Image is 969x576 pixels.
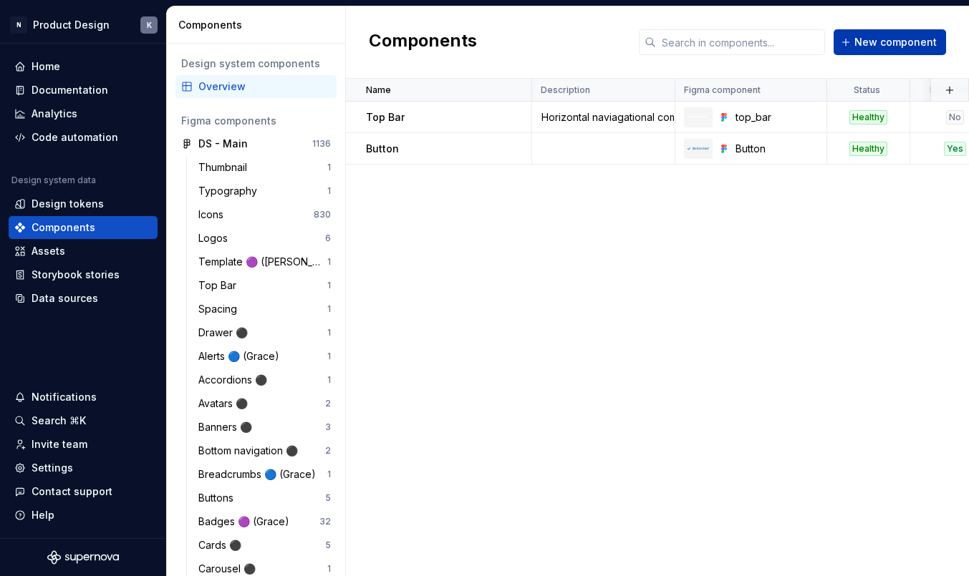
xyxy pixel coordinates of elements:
[193,368,337,391] a: Accordions ⚫️1
[198,278,242,293] div: Top Bar
[319,516,331,527] div: 32
[198,562,261,576] div: Carousel ⚫️
[193,250,337,273] a: Template 🟣 ([PERSON_NAME])1
[198,208,229,222] div: Icons
[193,298,337,321] a: Spacing1
[325,540,331,551] div: 5
[32,220,95,235] div: Components
[736,110,818,125] div: top_bar
[946,110,964,125] div: No
[685,117,711,118] img: top_bar
[33,18,110,32] div: Product Design
[193,534,337,557] a: Cards ⚫️5
[198,231,233,245] div: Logos
[193,203,337,226] a: Icons830
[312,138,331,150] div: 1136
[198,444,304,458] div: Bottom navigation ⚫️
[198,373,273,387] div: Accordions ⚫️
[181,114,331,128] div: Figma components
[327,303,331,315] div: 1
[198,160,253,175] div: Thumbnail
[193,156,337,179] a: Thumbnail1
[32,390,97,404] div: Notifications
[369,29,477,55] h2: Components
[198,326,254,340] div: Drawer ⚫️
[193,510,337,533] a: Badges 🟣 (Grace)32
[147,19,152,31] div: K
[198,184,263,198] div: Typography
[327,374,331,386] div: 1
[181,57,331,71] div: Design system components
[193,180,337,202] a: Typography1
[9,433,158,456] a: Invite team
[685,145,711,152] img: Button
[327,351,331,362] div: 1
[32,130,118,145] div: Code automation
[32,508,54,522] div: Help
[325,445,331,457] div: 2
[9,480,158,503] button: Contact support
[327,327,331,338] div: 1
[193,227,337,250] a: Logos6
[327,469,331,480] div: 1
[11,175,96,186] div: Design system data
[193,416,337,439] a: Banners ⚫️3
[9,504,158,527] button: Help
[327,563,331,575] div: 1
[9,216,158,239] a: Components
[198,255,327,269] div: Template 🟣 ([PERSON_NAME])
[32,107,77,121] div: Analytics
[47,550,119,565] svg: Supernova Logo
[193,487,337,509] a: Buttons5
[849,142,887,156] div: Healthy
[3,9,163,40] button: NProduct DesignK
[9,192,158,215] a: Design tokens
[198,467,322,482] div: Breadcrumbs 🔵 (Grace)
[366,110,405,125] p: Top Bar
[198,302,243,316] div: Spacing
[9,126,158,149] a: Code automation
[175,132,337,155] a: DS - Main1136
[533,110,674,125] div: Horizontal naviagational component at the top application or webpage.
[32,414,86,428] div: Search ⌘K
[327,256,331,268] div: 1
[198,514,295,529] div: Badges 🟣 (Grace)
[9,102,158,125] a: Analytics
[736,142,818,156] div: Button
[366,142,399,156] p: Button
[32,484,112,499] div: Contact support
[9,409,158,432] button: Search ⌘K
[325,492,331,504] div: 5
[198,538,247,552] div: Cards ⚫️
[656,29,825,55] input: Search in components...
[834,29,946,55] button: New component
[541,84,590,96] p: Description
[325,421,331,433] div: 3
[327,185,331,197] div: 1
[325,398,331,409] div: 2
[9,287,158,310] a: Data sources
[193,274,337,297] a: Top Bar1
[854,84,880,96] p: Status
[32,291,98,306] div: Data sources
[366,84,391,96] p: Name
[944,142,966,156] div: Yes
[9,240,158,263] a: Assets
[684,84,761,96] p: Figma component
[325,233,331,244] div: 6
[327,162,331,173] div: 1
[193,463,337,486] a: Breadcrumbs 🔵 (Grace)1
[10,16,27,34] div: N
[32,83,108,97] div: Documentation
[193,439,337,462] a: Bottom navigation ⚫️2
[193,345,337,368] a: Alerts 🔵 (Grace)1
[198,349,285,363] div: Alerts 🔵 (Grace)
[198,79,331,94] div: Overview
[198,491,239,505] div: Buttons
[32,244,65,258] div: Assets
[9,263,158,286] a: Storybook stories
[175,75,337,98] a: Overview
[193,321,337,344] a: Drawer ⚫️1
[854,35,937,49] span: New component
